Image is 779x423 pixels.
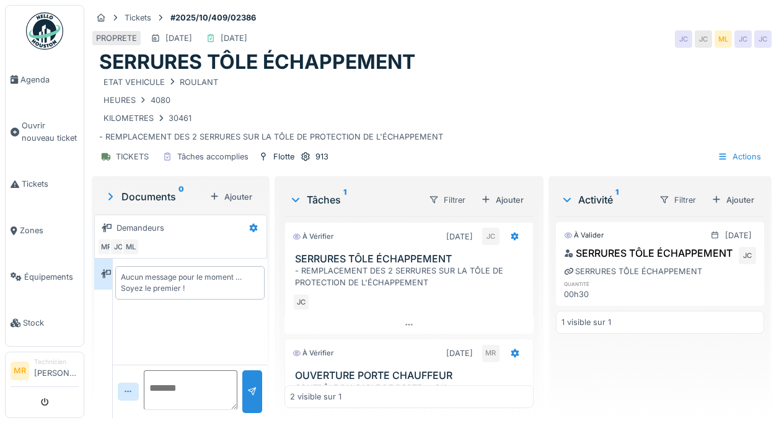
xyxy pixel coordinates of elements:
a: Zones [6,207,84,254]
strong: #2025/10/409/02386 [165,12,261,24]
div: HEURES 4080 [103,94,170,106]
h1: SERRURES TÔLE ÉCHAPPEMENT [99,50,415,74]
div: JC [675,30,692,48]
div: JC [293,293,310,311]
sup: 1 [615,192,618,207]
h3: SERRURES TÔLE ÉCHAPPEMENT [295,253,528,265]
div: [DATE] [221,32,247,44]
div: JC [482,228,500,245]
a: MR Technicien[PERSON_NAME] [11,357,79,387]
div: Ajouter [706,192,759,208]
div: JC [739,247,756,264]
div: Ajouter [205,189,257,205]
div: ML [122,238,139,256]
h3: OUVERTURE PORTE CHAUFFEUR [295,370,528,381]
a: Stock [6,300,84,347]
div: ETAT VEHICULE ROULANT [103,76,218,88]
span: Équipements [24,271,79,283]
div: - REMPLACEMENT DES 2 SERRURES SUR LA TÔLE DE PROTECTION DE L'ÉCHAPPEMENT [99,74,764,143]
sup: 0 [178,189,184,204]
sup: 1 [343,192,346,207]
span: Zones [20,225,79,236]
div: À vérifier [293,348,333,358]
div: À valider [564,230,604,241]
a: Équipements [6,254,84,300]
div: PROPRETE [96,32,137,44]
div: JC [754,30,772,48]
div: CONTRÔLE DU CABLE DE PORTE -> OK CONTROLE GACHE DE PORTE -> OK RECLIPSÉ CABLE DANS LA GACHE DE PORTE [295,382,528,418]
div: [DATE] [725,229,752,241]
h6: quantité [564,280,625,288]
div: Ajouter [476,192,529,208]
a: Ouvrir nouveau ticket [6,103,84,161]
div: Filtrer [654,191,702,209]
li: [PERSON_NAME] [34,357,79,384]
div: 00h30 [564,288,625,300]
div: ML [715,30,732,48]
div: Actions [712,148,767,166]
div: MR [97,238,115,256]
div: TICKETS [116,151,149,163]
div: 1 visible sur 1 [561,316,611,328]
div: 2 visible sur 1 [290,391,341,403]
div: JC [734,30,752,48]
div: À vérifier [293,231,333,242]
div: SERRURES TÔLE ÉCHAPPEMENT [564,265,702,277]
div: Documents [104,189,205,204]
li: MR [11,362,29,380]
div: Demandeurs [117,222,164,234]
div: Activité [561,192,649,207]
span: Tickets [22,178,79,190]
img: Badge_color-CXgf-gQk.svg [26,12,63,50]
a: Tickets [6,161,84,208]
a: Agenda [6,56,84,103]
div: MR [482,345,500,362]
span: Agenda [20,74,79,86]
div: [DATE] [165,32,192,44]
div: - REMPLACEMENT DES 2 SERRURES SUR LA TÔLE DE PROTECTION DE L'ÉCHAPPEMENT [295,265,528,288]
div: Flotte [273,151,294,163]
div: Filtrer [423,191,471,209]
div: 913 [315,151,328,163]
div: [DATE] [446,347,473,359]
div: Tâches [289,192,418,207]
div: JC [110,238,127,256]
span: Ouvrir nouveau ticket [22,120,79,143]
div: KILOMETRES 30461 [103,112,191,124]
div: [DATE] [446,231,473,243]
div: Tickets [125,12,151,24]
div: SERRURES TÔLE ÉCHAPPEMENT [564,246,733,260]
div: Tâches accomplies [177,151,249,163]
div: Aucun message pour le moment … Soyez le premier ! [121,272,259,294]
div: JC [695,30,712,48]
div: Technicien [34,357,79,367]
span: Stock [23,317,79,329]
